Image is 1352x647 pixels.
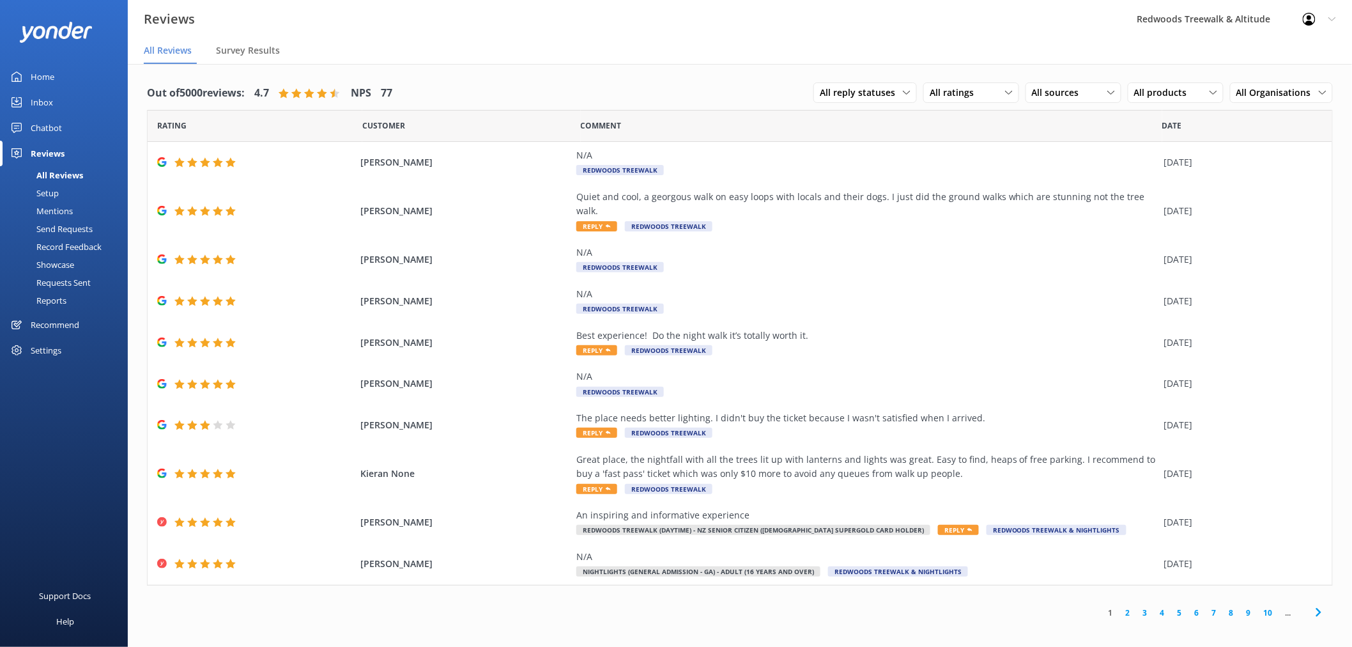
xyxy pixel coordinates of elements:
[576,387,664,397] span: Redwoods Treewalk
[8,202,73,220] div: Mentions
[1164,515,1316,529] div: [DATE]
[360,515,570,529] span: [PERSON_NAME]
[31,64,54,90] div: Home
[576,428,617,438] span: Reply
[360,253,570,267] span: [PERSON_NAME]
[938,525,979,535] span: Reply
[625,428,712,438] span: Redwoods Treewalk
[8,292,128,309] a: Reports
[576,190,1158,219] div: Quiet and cool, a georgous walk on easy loops with locals and their dogs. I just did the ground w...
[828,566,968,577] span: Redwoods Treewalk & Nightlights
[576,246,1158,260] div: N/A
[144,44,192,57] span: All Reviews
[31,115,62,141] div: Chatbot
[8,292,66,309] div: Reports
[576,304,664,314] span: Redwoods Treewalk
[1164,155,1316,169] div: [DATE]
[360,557,570,571] span: [PERSON_NAME]
[147,85,245,102] h4: Out of 5000 reviews:
[625,221,712,231] span: Redwoods Treewalk
[576,165,664,175] span: Redwoods Treewalk
[31,312,79,338] div: Recommend
[40,583,91,609] div: Support Docs
[8,256,74,274] div: Showcase
[625,484,712,494] span: Redwoods Treewalk
[576,262,664,272] span: Redwoods Treewalk
[31,90,53,115] div: Inbox
[1164,204,1316,218] div: [DATE]
[351,85,371,102] h4: NPS
[157,120,187,132] span: Date
[144,9,195,29] h3: Reviews
[8,238,102,256] div: Record Feedback
[1164,294,1316,308] div: [DATE]
[8,220,93,238] div: Send Requests
[1134,86,1195,100] span: All products
[576,287,1158,301] div: N/A
[1137,607,1154,619] a: 3
[8,238,128,256] a: Record Feedback
[1032,86,1087,100] span: All sources
[381,85,392,102] h4: 77
[576,453,1158,481] div: Great place, the nightfall with all the trees lit up with lanterns and lights was great. Easy to ...
[576,329,1158,343] div: Best experience! Do the night walk it’s totally worth it.
[360,377,570,391] span: [PERSON_NAME]
[1206,607,1223,619] a: 7
[820,86,903,100] span: All reply statuses
[216,44,280,57] span: Survey Results
[1236,86,1319,100] span: All Organisations
[987,525,1126,535] span: Redwoods Treewalk & Nightlights
[1223,607,1240,619] a: 8
[360,155,570,169] span: [PERSON_NAME]
[576,148,1158,162] div: N/A
[1164,377,1316,391] div: [DATE]
[1164,418,1316,432] div: [DATE]
[581,120,622,132] span: Question
[1164,336,1316,350] div: [DATE]
[1279,607,1298,619] span: ...
[576,411,1158,425] div: The place needs better lighting. I didn't buy the ticket because I wasn't satisfied when I arrived.
[1257,607,1279,619] a: 10
[360,204,570,218] span: [PERSON_NAME]
[576,525,930,535] span: Redwoods Treewalk (Daytime) - NZ Senior Citizen ([DEMOGRAPHIC_DATA] SuperGold Card Holder)
[1188,607,1206,619] a: 6
[1162,120,1182,132] span: Date
[8,274,128,292] a: Requests Sent
[576,484,617,494] span: Reply
[8,202,128,220] a: Mentions
[576,550,1158,564] div: N/A
[8,184,59,202] div: Setup
[576,370,1158,384] div: N/A
[1154,607,1171,619] a: 4
[576,221,617,231] span: Reply
[31,338,61,363] div: Settings
[31,141,65,166] div: Reviews
[360,294,570,308] span: [PERSON_NAME]
[1164,557,1316,571] div: [DATE]
[1102,607,1119,619] a: 1
[1164,253,1316,267] div: [DATE]
[8,166,83,184] div: All Reviews
[625,345,712,355] span: Redwoods Treewalk
[576,508,1158,522] div: An inspiring and informative experience
[56,609,74,634] div: Help
[576,345,617,355] span: Reply
[19,22,93,43] img: yonder-white-logo.png
[1171,607,1188,619] a: 5
[8,166,128,184] a: All Reviews
[930,86,981,100] span: All ratings
[8,184,128,202] a: Setup
[8,256,128,274] a: Showcase
[8,220,128,238] a: Send Requests
[8,274,91,292] div: Requests Sent
[1240,607,1257,619] a: 9
[362,120,405,132] span: Date
[576,566,820,577] span: Nightlights (General Admission - GA) - Adult (16 years and over)
[360,336,570,350] span: [PERSON_NAME]
[360,418,570,432] span: [PERSON_NAME]
[360,467,570,481] span: Kieran None
[1164,467,1316,481] div: [DATE]
[1119,607,1137,619] a: 2
[254,85,269,102] h4: 4.7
